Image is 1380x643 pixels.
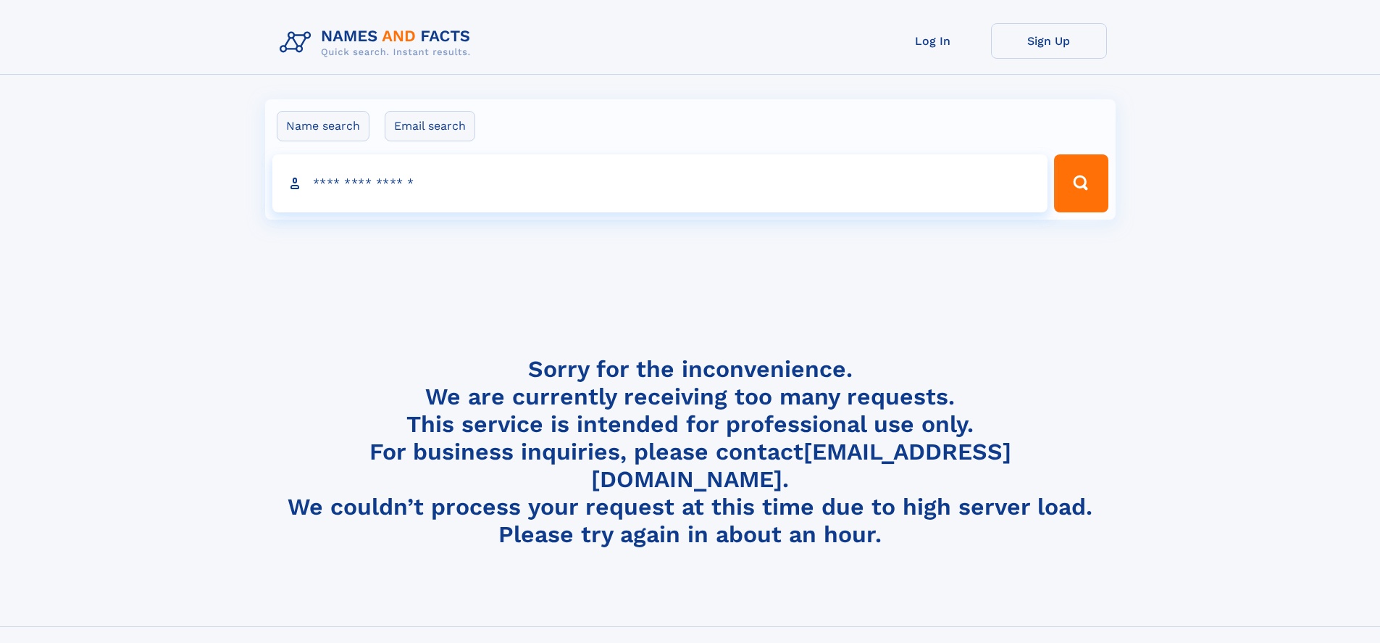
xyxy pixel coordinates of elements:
[991,23,1107,59] a: Sign Up
[1054,154,1108,212] button: Search Button
[274,23,482,62] img: Logo Names and Facts
[591,438,1011,493] a: [EMAIL_ADDRESS][DOMAIN_NAME]
[875,23,991,59] a: Log In
[272,154,1048,212] input: search input
[385,111,475,141] label: Email search
[274,355,1107,549] h4: Sorry for the inconvenience. We are currently receiving too many requests. This service is intend...
[277,111,369,141] label: Name search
